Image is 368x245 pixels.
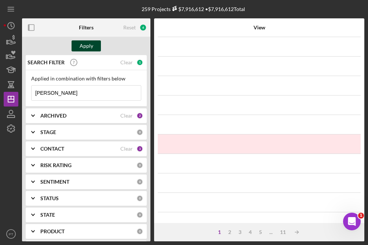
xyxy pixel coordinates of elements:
div: Applied in combination with filters below [31,76,141,82]
div: 4 [245,229,255,235]
b: RISK RATING [40,162,72,168]
b: Filters [79,25,94,30]
text: PT [9,232,13,236]
iframe: Intercom live chat [343,213,361,230]
div: 0 [136,179,143,185]
div: View [166,25,352,30]
div: Clear [120,146,133,152]
div: ... [266,229,276,235]
span: 1 [358,213,364,219]
div: 3 [136,145,143,152]
div: $7,916,612 [171,6,204,12]
div: 0 [136,195,143,202]
div: 5 [255,229,266,235]
div: 2 [136,112,143,119]
div: Reset [123,25,136,30]
div: 0 [136,228,143,235]
div: 3 [235,229,245,235]
b: PRODUCT [40,228,65,234]
div: Clear [120,113,133,119]
b: SEARCH FILTER [28,60,65,65]
div: 259 Projects • $7,916,612 Total [142,6,245,12]
div: 1 [136,59,143,66]
div: Clear [120,60,133,65]
b: ARCHIVED [40,113,66,119]
b: STATE [40,212,55,218]
div: 2 [225,229,235,235]
button: PT [4,227,18,241]
div: 0 [136,212,143,218]
b: CONTACT [40,146,64,152]
div: 0 [136,162,143,169]
b: STAGE [40,129,56,135]
b: SENTIMENT [40,179,69,185]
div: 11 [276,229,289,235]
div: 1 [214,229,225,235]
div: Apply [80,40,93,51]
button: Apply [72,40,101,51]
div: 0 [136,129,143,136]
b: STATUS [40,195,59,201]
div: 6 [139,24,147,31]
